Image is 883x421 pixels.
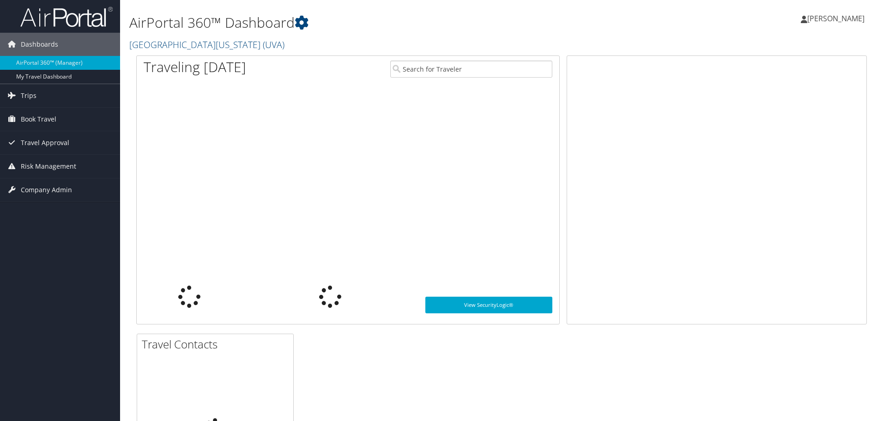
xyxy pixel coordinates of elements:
[21,84,36,107] span: Trips
[129,38,287,51] a: [GEOGRAPHIC_DATA][US_STATE] (UVA)
[21,108,56,131] span: Book Travel
[21,155,76,178] span: Risk Management
[21,178,72,201] span: Company Admin
[129,13,626,32] h1: AirPortal 360™ Dashboard
[20,6,113,28] img: airportal-logo.png
[142,336,293,352] h2: Travel Contacts
[801,5,874,32] a: [PERSON_NAME]
[21,33,58,56] span: Dashboards
[144,57,246,77] h1: Traveling [DATE]
[425,297,552,313] a: View SecurityLogic®
[807,13,865,24] span: [PERSON_NAME]
[21,131,69,154] span: Travel Approval
[390,61,552,78] input: Search for Traveler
